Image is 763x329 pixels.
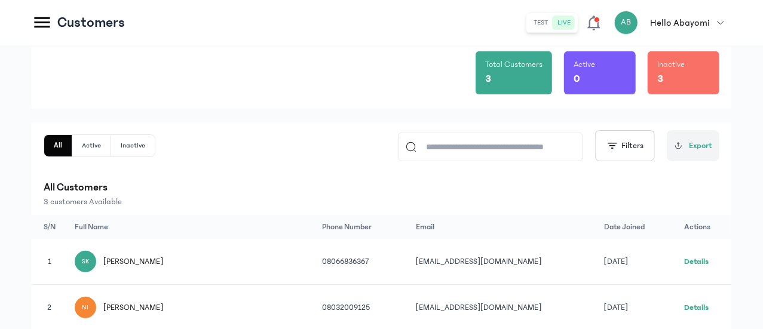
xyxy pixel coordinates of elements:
span: [EMAIL_ADDRESS][DOMAIN_NAME] [416,257,542,266]
button: Inactive [111,135,155,156]
p: Customers [57,13,125,32]
p: Total Customers [485,59,543,70]
th: Actions [677,215,731,239]
p: 0 [574,70,580,87]
th: S/N [32,215,68,239]
p: Active [574,59,595,70]
th: Full Name [68,215,315,239]
button: live [553,16,575,30]
div: AB [614,11,638,35]
button: test [529,16,553,30]
span: [PERSON_NAME] [103,256,164,267]
button: All [44,135,72,156]
th: Email [409,215,597,239]
td: [DATE] [597,239,677,285]
p: Hello Abayomi [650,16,710,30]
button: Active [72,135,111,156]
span: 08066836367 [322,257,369,266]
div: NI [75,297,96,318]
button: ABHello Abayomi [614,11,731,35]
p: 3 [657,70,663,87]
a: Details [684,303,709,312]
p: Inactive [657,59,685,70]
span: 2 [47,303,51,312]
button: Export [667,130,719,161]
span: [EMAIL_ADDRESS][DOMAIN_NAME] [416,303,542,312]
span: [PERSON_NAME] [103,302,164,313]
span: 1 [48,257,51,266]
button: Filters [595,130,655,161]
p: 3 customers Available [44,196,719,208]
p: All Customers [44,179,719,196]
span: 08032009125 [322,303,370,312]
p: 3 [485,70,491,87]
span: Export [689,140,712,152]
a: Details [684,257,709,266]
div: SK [75,251,96,272]
th: Date joined [597,215,677,239]
th: Phone Number [315,215,409,239]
